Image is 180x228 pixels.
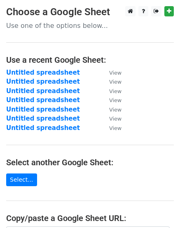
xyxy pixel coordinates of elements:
h4: Select another Google Sheet: [6,157,174,167]
small: View [109,116,122,122]
a: Untitled spreadsheet [6,69,80,76]
h4: Use a recent Google Sheet: [6,55,174,65]
small: View [109,125,122,131]
a: Untitled spreadsheet [6,96,80,104]
a: View [101,106,122,113]
a: Untitled spreadsheet [6,78,80,85]
a: View [101,115,122,122]
a: Select... [6,173,37,186]
h3: Choose a Google Sheet [6,6,174,18]
small: View [109,70,122,76]
a: View [101,124,122,132]
p: Use one of the options below... [6,21,174,30]
iframe: Chat Widget [139,189,180,228]
a: Untitled spreadsheet [6,106,80,113]
a: View [101,78,122,85]
a: View [101,69,122,76]
h4: Copy/paste a Google Sheet URL: [6,213,174,223]
small: View [109,97,122,103]
small: View [109,107,122,113]
small: View [109,79,122,85]
a: View [101,87,122,95]
a: Untitled spreadsheet [6,115,80,122]
a: Untitled spreadsheet [6,87,80,95]
small: View [109,88,122,94]
a: View [101,96,122,104]
a: Untitled spreadsheet [6,124,80,132]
